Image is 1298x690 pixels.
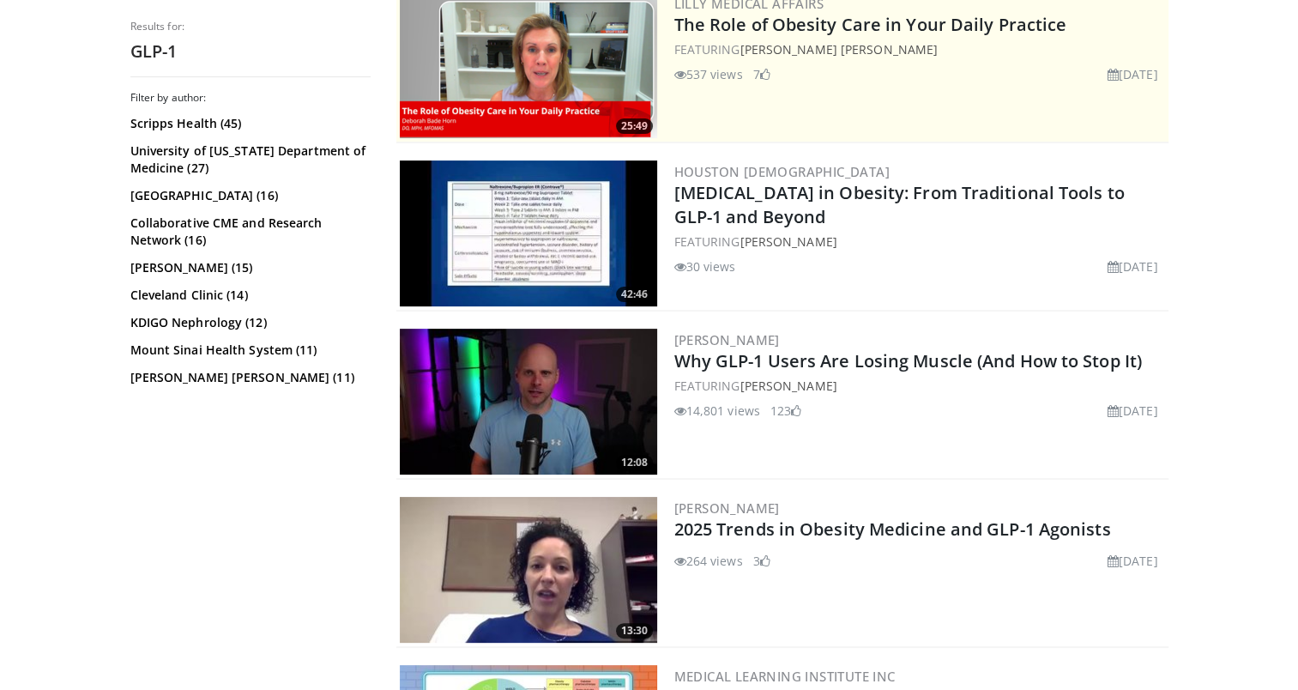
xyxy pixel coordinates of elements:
[400,329,657,475] img: d02f8afc-0a34-41d5-a7a4-015398970a1a.300x170_q85_crop-smart_upscale.jpg
[130,215,366,249] a: Collaborative CME and Research Network (16)
[674,181,1125,228] a: [MEDICAL_DATA] in Obesity: From Traditional Tools to GLP-1 and Beyond
[674,233,1165,251] div: FEATURING
[130,287,366,304] a: Cleveland Clinic (14)
[130,369,366,386] a: [PERSON_NAME] [PERSON_NAME] (11)
[130,314,366,331] a: KDIGO Nephrology (12)
[130,40,371,63] h2: GLP-1
[616,287,653,302] span: 42:46
[400,160,657,306] a: 42:46
[674,517,1111,541] a: 2025 Trends in Obesity Medicine and GLP-1 Agonists
[400,497,657,643] img: 936a1f02-b730-4e14-a6d7-c8e15038de25.300x170_q85_crop-smart_upscale.jpg
[130,259,366,276] a: [PERSON_NAME] (15)
[616,118,653,134] span: 25:49
[674,331,780,348] a: [PERSON_NAME]
[1108,402,1158,420] li: [DATE]
[616,623,653,639] span: 13:30
[1108,65,1158,83] li: [DATE]
[753,552,770,570] li: 3
[130,187,366,204] a: [GEOGRAPHIC_DATA] (16)
[674,402,760,420] li: 14,801 views
[1108,257,1158,275] li: [DATE]
[674,13,1067,36] a: The Role of Obesity Care in Your Daily Practice
[674,65,743,83] li: 537 views
[130,142,366,177] a: University of [US_STATE] Department of Medicine (27)
[674,377,1165,395] div: FEATURING
[130,342,366,359] a: Mount Sinai Health System (11)
[130,20,371,33] p: Results for:
[674,668,896,685] a: Medical Learning Institute Inc
[674,499,780,517] a: [PERSON_NAME]
[740,41,938,57] a: [PERSON_NAME] [PERSON_NAME]
[740,233,836,250] a: [PERSON_NAME]
[400,497,657,643] a: 13:30
[616,455,653,470] span: 12:08
[753,65,770,83] li: 7
[674,257,736,275] li: 30 views
[740,378,836,394] a: [PERSON_NAME]
[674,40,1165,58] div: FEATURING
[674,349,1142,372] a: Why GLP-1 Users Are Losing Muscle (And How to Stop It)
[130,91,371,105] h3: Filter by author:
[1108,552,1158,570] li: [DATE]
[400,160,657,306] img: 7ffb95fb-548f-44a7-9c8a-7bcf1380a849.300x170_q85_crop-smart_upscale.jpg
[770,402,801,420] li: 123
[130,115,366,132] a: Scripps Health (45)
[674,163,890,180] a: Houston [DEMOGRAPHIC_DATA]
[674,552,743,570] li: 264 views
[400,329,657,475] a: 12:08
